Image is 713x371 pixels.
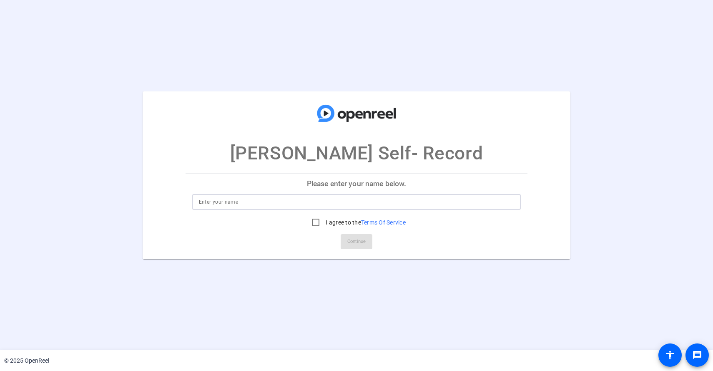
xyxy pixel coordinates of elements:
mat-icon: accessibility [665,350,675,360]
img: company-logo [315,99,398,127]
mat-icon: message [692,350,702,360]
p: [PERSON_NAME] Self- Record [230,139,483,167]
label: I agree to the [324,218,406,227]
div: © 2025 OpenReel [4,356,49,365]
p: Please enter your name below. [186,174,528,194]
input: Enter your name [199,197,515,207]
a: Terms Of Service [361,219,406,226]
